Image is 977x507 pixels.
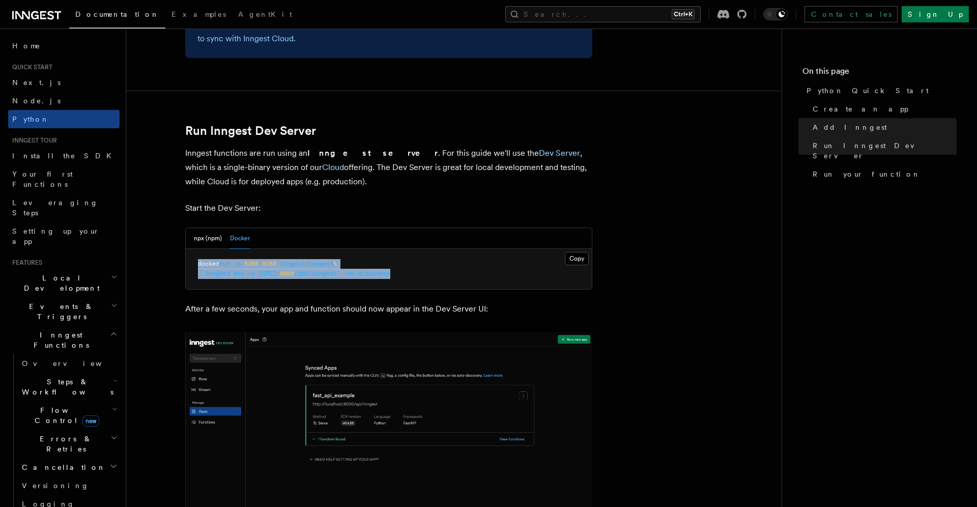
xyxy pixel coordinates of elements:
[12,227,100,245] span: Setting up your app
[18,405,112,426] span: Flow Control
[8,193,120,222] a: Leveraging Steps
[18,430,120,458] button: Errors & Retries
[22,482,89,490] span: Versioning
[902,6,969,22] a: Sign Up
[198,260,219,267] span: docker
[505,6,701,22] button: Search...Ctrl+K
[18,401,120,430] button: Flow Controlnew
[539,148,580,158] a: Dev Server
[8,110,120,128] a: Python
[22,359,127,368] span: Overview
[12,41,41,51] span: Home
[219,260,230,267] span: run
[813,140,957,161] span: Run Inngest Dev Server
[813,104,908,114] span: Create an app
[18,373,120,401] button: Steps & Workflows
[8,301,111,322] span: Events & Triggers
[8,269,120,297] button: Local Development
[813,169,921,179] span: Run your function
[12,152,118,160] span: Install the SDK
[565,252,589,265] button: Copy
[12,115,49,123] span: Python
[238,10,292,18] span: AgentKit
[280,270,294,277] span: 8000
[185,146,592,189] p: Inngest functions are run using an . For this guide we'll use the , which is a single-binary vers...
[340,270,390,277] span: --no-discovery
[234,260,241,267] span: -p
[248,270,255,277] span: -u
[809,118,957,136] a: Add Inngest
[18,476,120,495] a: Versioning
[8,37,120,55] a: Home
[165,3,232,27] a: Examples
[8,222,120,250] a: Setting up your app
[234,270,244,277] span: dev
[672,9,695,19] kbd: Ctrl+K
[262,260,276,267] span: 8288
[82,415,99,427] span: new
[12,199,98,217] span: Leveraging Steps
[18,354,120,373] a: Overview
[258,270,280,277] span: [URL]:
[197,17,580,46] p: Always set when you want to sync with the Dev Server. Never set when you want to sync with Innges...
[8,326,120,354] button: Inngest Functions
[8,259,42,267] span: Features
[8,165,120,193] a: Your first Functions
[69,3,165,29] a: Documentation
[809,165,957,183] a: Run your function
[807,86,929,96] span: Python Quick Start
[8,73,120,92] a: Next.js
[804,6,898,22] a: Contact sales
[18,458,120,476] button: Cancellation
[809,100,957,118] a: Create an app
[307,148,438,158] strong: Inngest server
[194,228,222,249] button: npx (npm)
[12,97,61,105] span: Node.js
[8,147,120,165] a: Install the SDK
[12,170,73,188] span: Your first Functions
[232,3,298,27] a: AgentKit
[763,8,788,20] button: Toggle dark mode
[280,260,333,267] span: inngest/inngest
[18,377,113,397] span: Steps & Workflows
[185,302,592,316] p: After a few seconds, your app and function should now appear in the Dev Server UI:
[244,260,258,267] span: 8288
[258,260,262,267] span: :
[171,10,226,18] span: Examples
[802,65,957,81] h4: On this page
[8,63,52,71] span: Quick start
[8,330,110,350] span: Inngest Functions
[809,136,957,165] a: Run Inngest Dev Server
[813,122,887,132] span: Add Inngest
[8,136,57,145] span: Inngest tour
[8,273,111,293] span: Local Development
[185,124,316,138] a: Run Inngest Dev Server
[8,92,120,110] a: Node.js
[205,270,230,277] span: inngest
[333,260,337,267] span: \
[802,81,957,100] a: Python Quick Start
[230,228,250,249] button: Docker
[294,270,337,277] span: /api/inngest
[12,78,61,87] span: Next.js
[18,462,106,472] span: Cancellation
[185,201,592,215] p: Start the Dev Server:
[8,297,120,326] button: Events & Triggers
[322,162,344,172] a: Cloud
[75,10,159,18] span: Documentation
[18,434,110,454] span: Errors & Retries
